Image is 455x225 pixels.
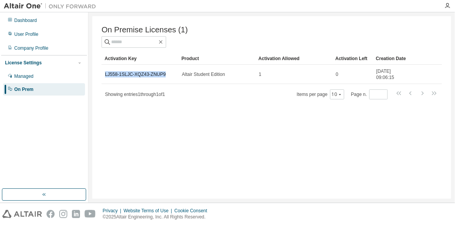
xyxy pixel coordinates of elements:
div: Company Profile [14,45,48,51]
div: Activation Left [335,52,370,65]
div: Dashboard [14,17,37,24]
span: Altair Student Edition [182,71,225,77]
img: altair_logo.svg [2,210,42,218]
span: [DATE] 09:06:15 [376,68,408,81]
button: 10 [332,91,342,97]
div: Product [182,52,252,65]
span: Items per page [297,89,344,99]
img: youtube.svg [85,210,96,218]
div: Activation Allowed [258,52,329,65]
div: Website Terms of Use [123,208,174,214]
p: © 2025 Altair Engineering, Inc. All Rights Reserved. [103,214,212,220]
span: Page n. [351,89,388,99]
img: linkedin.svg [72,210,80,218]
div: Managed [14,73,33,79]
a: LJ558-1SLJC-XQZ43-ZNUP9 [105,72,166,77]
div: User Profile [14,31,38,37]
img: instagram.svg [59,210,67,218]
img: facebook.svg [47,210,55,218]
div: License Settings [5,60,42,66]
div: Activation Key [105,52,175,65]
span: Showing entries 1 through 1 of 1 [105,92,165,97]
div: Cookie Consent [174,208,212,214]
div: Creation Date [376,52,408,65]
div: On Prem [14,86,33,92]
div: Privacy [103,208,123,214]
span: 1 [259,71,262,77]
img: Altair One [4,2,100,10]
span: On Premise Licenses (1) [102,25,188,34]
span: 0 [336,71,338,77]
